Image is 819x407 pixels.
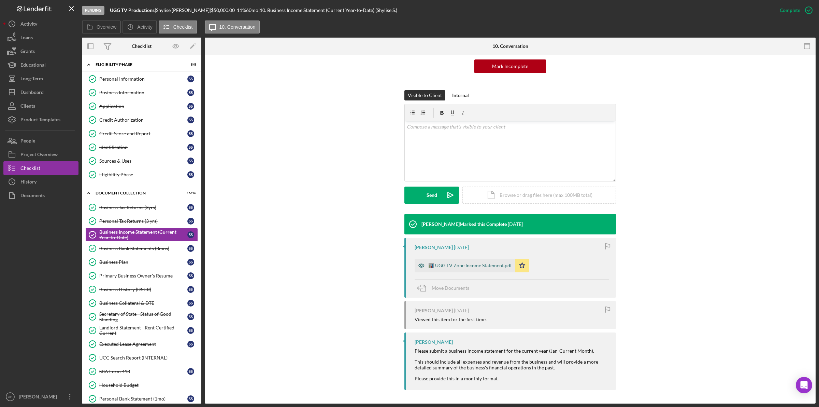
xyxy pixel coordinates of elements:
button: People [3,134,78,148]
a: Product Templates [3,113,78,126]
div: SBA Form 413 [99,369,187,374]
div: Eligibility Phase [96,63,179,67]
label: Checklist [173,24,193,30]
div: S S [187,89,194,96]
button: Loans [3,31,78,44]
button: Activity [3,17,78,31]
div: | [110,8,156,13]
time: 2025-06-30 16:35 [508,221,523,227]
div: S S [187,245,194,252]
button: Long-Term [3,72,78,85]
button: Educational [3,58,78,72]
div: Business Information [99,90,187,95]
button: Project Overview [3,148,78,161]
button: 📊 UGG TV Zone Income Statement.pdf [415,259,529,272]
div: History [20,175,37,190]
button: Documents [3,189,78,202]
div: 60 mo [246,8,258,13]
div: S S [187,117,194,123]
button: Activity [123,21,157,33]
div: Educational [20,58,46,73]
div: Shylise [PERSON_NAME] | [156,8,211,13]
button: Move Documents [415,280,476,297]
div: Executed Lease Agreement [99,341,187,347]
button: Complete [773,3,816,17]
a: UCC Search Report (INTERNAL) [85,351,198,365]
div: Product Templates [20,113,60,128]
div: [PERSON_NAME] [415,308,453,313]
div: S S [187,300,194,307]
div: Personal Information [99,76,187,82]
a: Business PlanSS [85,255,198,269]
div: Credit Score and Report [99,131,187,136]
button: Clients [3,99,78,113]
div: [PERSON_NAME] [415,245,453,250]
div: Grants [20,44,35,60]
label: 10. Conversation [219,24,256,30]
div: 16 / 16 [184,191,196,195]
div: S S [187,395,194,402]
div: S S [187,368,194,375]
text: AD [8,395,12,399]
button: AD[PERSON_NAME] [3,390,78,404]
div: Business Bank Statements (3mos) [99,246,187,251]
a: Primary Business Owner's ResumeSS [85,269,198,283]
button: Send [404,187,459,204]
div: Credit Authorization [99,117,187,123]
div: Loans [20,31,33,46]
a: SBA Form 413SS [85,365,198,378]
a: Household Budget [85,378,198,392]
button: 10. Conversation [205,21,260,33]
a: IdentificationSS [85,140,198,154]
div: Clients [20,99,35,114]
div: Personal Tax Returns (3 yrs) [99,218,187,224]
label: Activity [137,24,152,30]
div: Household Budget [99,382,198,388]
div: S S [187,313,194,320]
button: Checklist [159,21,197,33]
div: Visible to Client [408,90,442,100]
div: S S [187,103,194,110]
div: S S [187,327,194,334]
a: ApplicationSS [85,99,198,113]
div: Complete [780,3,800,17]
div: S S [187,218,194,225]
a: Personal Tax Returns (3 yrs)SS [85,214,198,228]
button: Checklist [3,161,78,175]
div: UCC Search Report (INTERNAL) [99,355,198,361]
a: Business InformationSS [85,86,198,99]
div: Sources & Uses [99,158,187,164]
div: Primary Business Owner's Resume [99,273,187,279]
div: 10. Conversation [492,43,528,49]
div: Documents [20,189,45,204]
div: Long-Term [20,72,43,87]
div: Checklist [132,43,152,49]
div: [PERSON_NAME] [415,339,453,345]
a: Credit Score and ReportSS [85,127,198,140]
div: S S [187,171,194,178]
div: Application [99,104,187,109]
div: S S [187,272,194,279]
div: Pending [82,6,104,15]
button: Grants [3,44,78,58]
div: [PERSON_NAME] [17,390,61,405]
div: Eligibility Phase [99,172,187,177]
div: Dashboard [20,85,44,101]
div: Viewed this item for the first time. [415,317,487,322]
div: Internal [452,90,469,100]
div: Open Intercom Messenger [796,377,812,393]
div: S S [187,204,194,211]
a: Business Collateral & DTESS [85,296,198,310]
div: $50,000.00 [211,8,237,13]
div: Checklist [20,161,40,177]
a: Secretary of State - Status of Good StandingSS [85,310,198,324]
div: S S [187,158,194,164]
